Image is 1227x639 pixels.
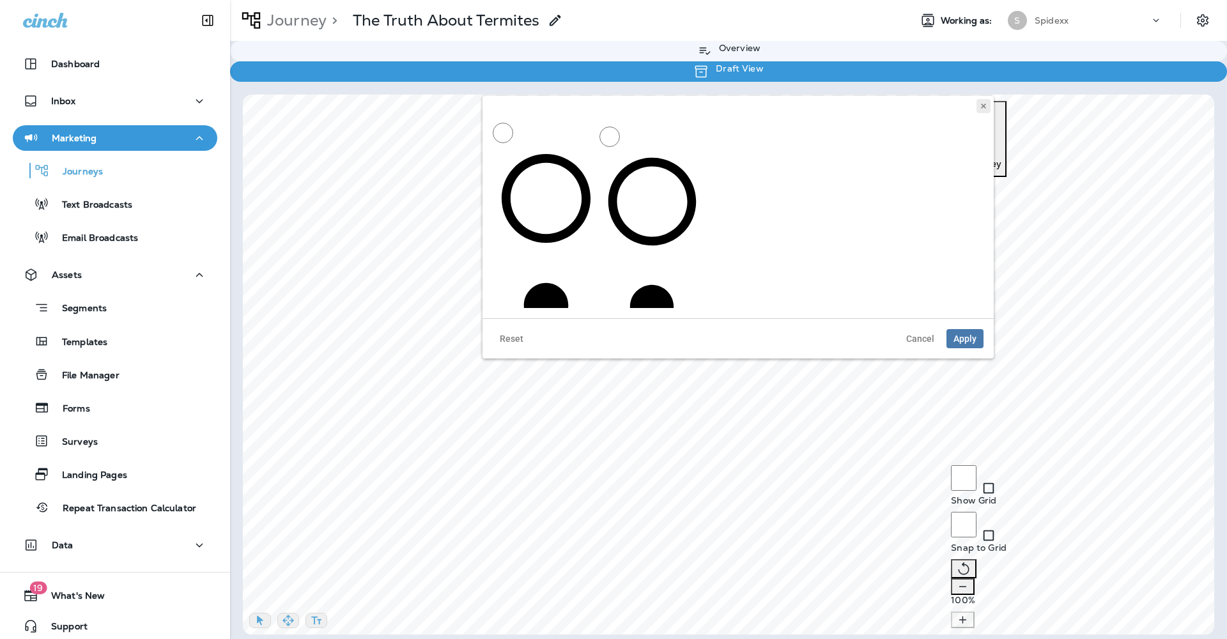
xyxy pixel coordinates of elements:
[906,334,934,343] span: Cancel
[52,540,73,550] p: Data
[13,394,217,421] button: Forms
[953,334,976,343] span: Apply
[500,334,523,343] span: Reset
[262,11,327,30] p: Journey
[50,403,90,415] p: Forms
[49,303,107,316] p: Segments
[493,123,513,143] input: Customer Lifetime
[709,63,763,73] p: Draft View
[13,461,217,488] button: Landing Pages
[1008,11,1027,30] div: S
[13,361,217,388] button: File Manager
[951,495,1007,505] p: Show Grid
[13,494,217,521] button: Repeat Transaction Calculator
[13,224,217,250] button: Email Broadcasts
[29,581,47,594] span: 19
[51,96,75,106] p: Inbox
[13,125,217,151] button: Marketing
[13,328,217,355] button: Templates
[946,329,984,348] button: Apply
[13,51,217,77] button: Dashboard
[49,233,138,245] p: Email Broadcasts
[13,583,217,608] button: 19What's New
[899,329,941,348] button: Cancel
[13,532,217,558] button: Data
[13,262,217,288] button: Assets
[49,470,127,482] p: Landing Pages
[49,199,132,212] p: Text Broadcasts
[951,543,1007,553] p: Snap to Grid
[49,436,98,449] p: Surveys
[327,11,337,30] p: >
[951,595,1007,605] p: 100 %
[941,15,995,26] span: Working as:
[190,8,226,33] button: Collapse Sidebar
[50,166,103,178] p: Journeys
[51,59,100,69] p: Dashboard
[49,370,120,382] p: File Manager
[13,427,217,454] button: Surveys
[52,133,96,143] p: Marketing
[52,270,82,280] p: Assets
[713,43,760,53] p: Overview
[1035,15,1069,26] p: Spidexx
[38,590,105,606] span: What's New
[353,11,539,30] p: The Truth About Termites
[49,337,107,349] p: Templates
[13,613,217,639] button: Support
[13,157,217,184] button: Journeys
[13,88,217,114] button: Inbox
[13,190,217,217] button: Text Broadcasts
[493,329,530,348] button: Reset
[38,621,88,636] span: Support
[1191,9,1214,32] button: Settings
[13,294,217,321] button: Segments
[599,127,620,147] input: Customer Session
[50,503,196,515] p: Repeat Transaction Calculator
